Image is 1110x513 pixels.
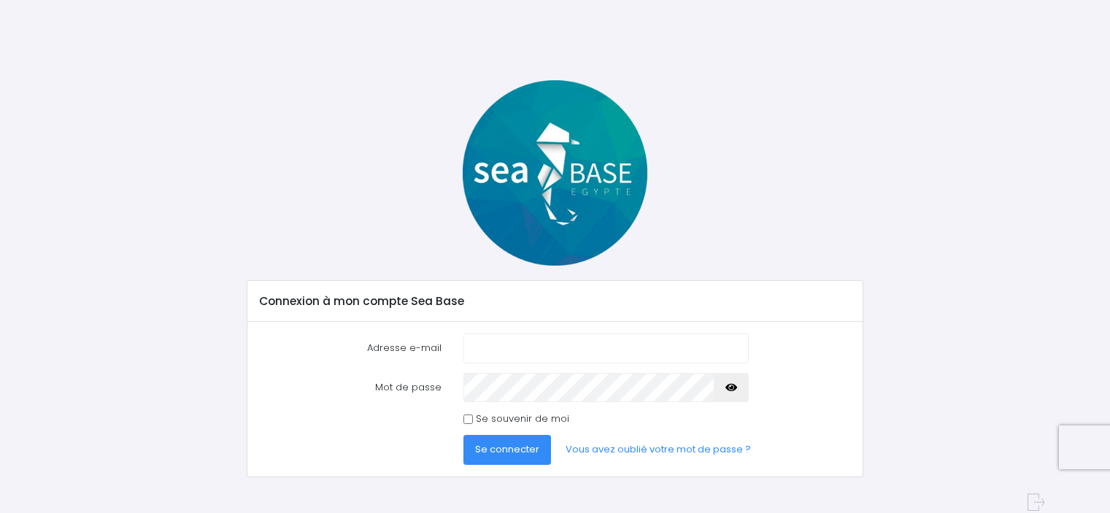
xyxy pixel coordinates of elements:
span: Se connecter [475,442,539,456]
div: Connexion à mon compte Sea Base [247,281,863,322]
label: Se souvenir de moi [476,412,569,426]
label: Adresse e-mail [248,333,452,363]
button: Se connecter [463,435,551,464]
label: Mot de passe [248,373,452,402]
a: Vous avez oublié votre mot de passe ? [554,435,763,464]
